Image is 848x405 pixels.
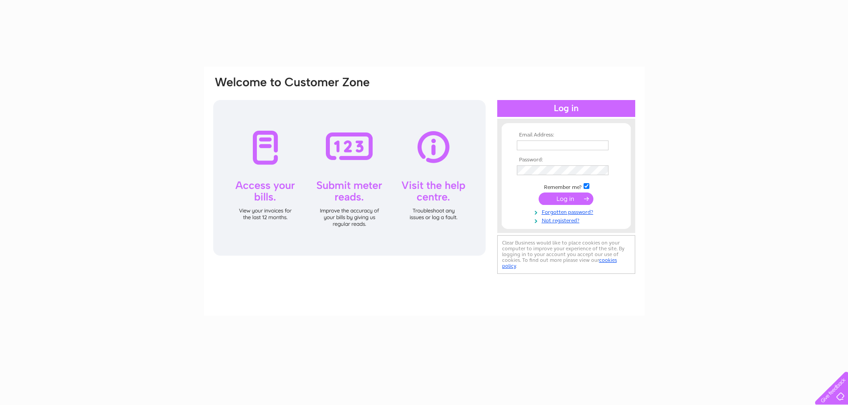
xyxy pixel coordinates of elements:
a: Forgotten password? [517,207,618,216]
a: cookies policy [502,257,617,269]
input: Submit [539,192,593,205]
th: Email Address: [515,132,618,138]
div: Clear Business would like to place cookies on your computer to improve your experience of the sit... [497,235,635,274]
a: Not registered? [517,216,618,224]
td: Remember me? [515,182,618,191]
th: Password: [515,157,618,163]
